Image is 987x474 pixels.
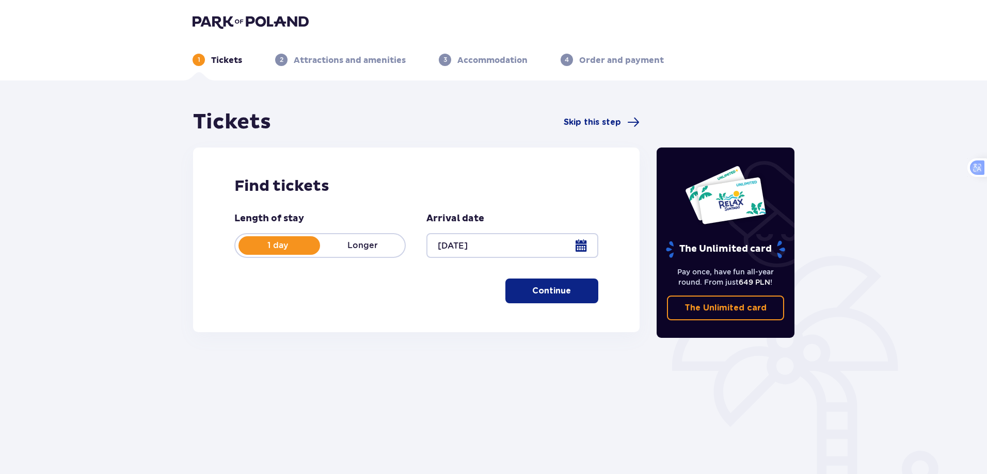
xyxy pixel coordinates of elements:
[426,213,484,225] p: Arrival date
[234,176,598,196] h2: Find tickets
[198,55,200,64] p: 1
[211,55,242,66] p: Tickets
[439,54,528,66] div: 3Accommodation
[579,55,664,66] p: Order and payment
[193,14,309,29] img: Park of Poland logo
[739,278,770,286] span: 649 PLN
[443,55,447,64] p: 3
[665,240,786,258] p: The Unlimited card
[275,54,406,66] div: 2Attractions and amenities
[532,285,571,297] p: Continue
[667,296,785,320] a: The Unlimited card
[457,55,528,66] p: Accommodation
[193,109,271,135] h1: Tickets
[684,165,767,225] img: Two entry cards to Suntago with the word 'UNLIMITED RELAX', featuring a white background with tro...
[320,240,405,251] p: Longer
[505,279,598,303] button: Continue
[561,54,664,66] div: 4Order and payment
[564,116,640,128] a: Skip this step
[564,117,621,128] span: Skip this step
[565,55,569,64] p: 4
[684,302,767,314] p: The Unlimited card
[193,54,242,66] div: 1Tickets
[235,240,320,251] p: 1 day
[280,55,283,64] p: 2
[234,213,304,225] p: Length of stay
[667,267,785,287] p: Pay once, have fun all-year round. From just !
[294,55,406,66] p: Attractions and amenities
